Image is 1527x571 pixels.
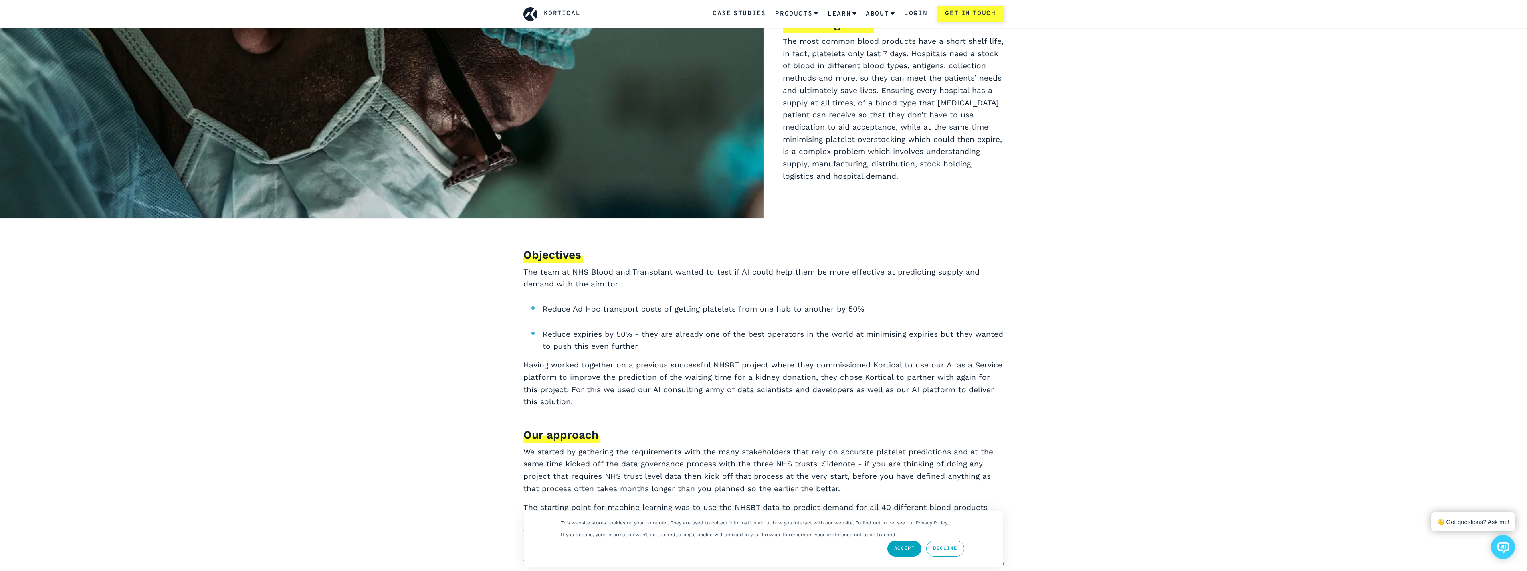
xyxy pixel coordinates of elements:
[713,9,766,19] a: Case Studies
[523,359,1004,421] p: Having worked together on a previous successful NHSBT project where they commissioned Kortical to...
[523,248,583,263] h3: Objectives
[523,266,1004,290] p: The team at NHS Blood and Transplant wanted to test if AI could help them be more effective at pr...
[543,303,1004,316] li: Reduce Ad Hoc transport costs of getting platelets from one hub to another by 50%
[926,541,964,557] a: Decline
[561,520,948,526] p: This website stores cookies on your computer. They are used to collect information about how you ...
[523,502,1004,551] p: The starting point for machine learning was to use the NHSBT data to predict demand for all 40 di...
[544,9,581,19] a: Kortical
[543,328,1004,353] li: Reduce expiries by 50% - they are already one of the best operators in the world at minimising ex...
[866,4,895,24] a: About
[523,428,600,443] h3: Our approach
[783,36,1004,183] p: The most common blood products have a short shelf life, in fact, platelets only last 7 days. Hosp...
[523,446,1004,495] p: We started by gathering the requirements with the many stakeholders that rely on accurate platele...
[904,9,927,19] a: Login
[775,4,818,24] a: Products
[887,541,922,557] a: Accept
[561,532,897,537] p: If you decline, your information won’t be tracked, a single cookie will be used in your browser t...
[937,6,1004,22] a: Get in touch
[828,4,856,24] a: Learn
